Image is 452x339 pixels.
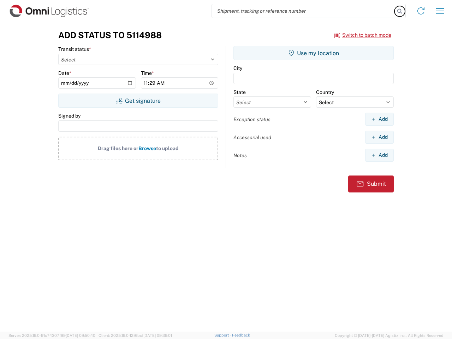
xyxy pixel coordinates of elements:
[232,333,250,337] a: Feedback
[58,113,81,119] label: Signed by
[66,333,95,338] span: [DATE] 09:50:40
[365,131,394,144] button: Add
[8,333,95,338] span: Server: 2025.19.0-91c74307f99
[348,176,394,192] button: Submit
[141,70,154,76] label: Time
[233,89,246,95] label: State
[138,145,156,151] span: Browse
[58,30,162,40] h3: Add Status to 5114988
[156,145,179,151] span: to upload
[212,4,395,18] input: Shipment, tracking or reference number
[316,89,334,95] label: Country
[58,70,71,76] label: Date
[365,149,394,162] button: Add
[214,333,232,337] a: Support
[143,333,172,338] span: [DATE] 09:39:01
[98,145,138,151] span: Drag files here or
[58,94,218,108] button: Get signature
[334,29,391,41] button: Switch to batch mode
[58,46,91,52] label: Transit status
[365,113,394,126] button: Add
[233,65,242,71] label: City
[233,46,394,60] button: Use my location
[233,116,270,123] label: Exception status
[233,152,247,159] label: Notes
[233,134,271,141] label: Accessorial used
[99,333,172,338] span: Client: 2025.19.0-129fbcf
[335,332,444,339] span: Copyright © [DATE]-[DATE] Agistix Inc., All Rights Reserved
